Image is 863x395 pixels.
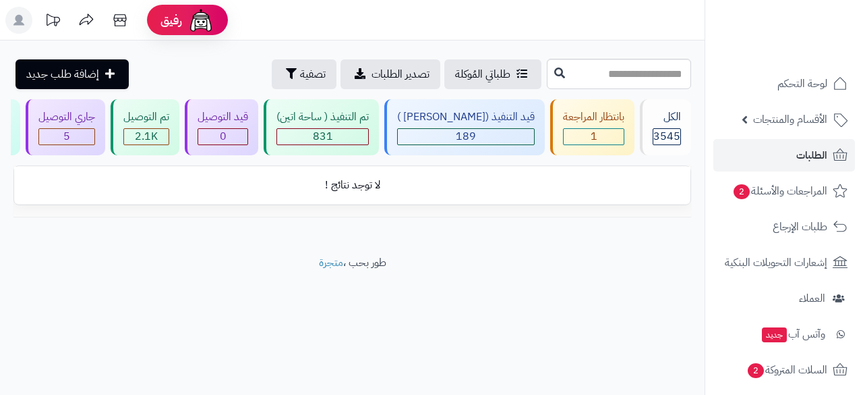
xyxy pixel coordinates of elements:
[135,128,158,144] span: 2.1K
[547,99,637,155] a: بانتظار المراجعة 1
[38,109,95,125] div: جاري التوصيل
[26,66,99,82] span: إضافة طلب جديد
[36,7,69,37] a: تحديثات المنصة
[63,128,70,144] span: 5
[456,128,476,144] span: 189
[160,12,182,28] span: رفيق
[444,59,541,89] a: طلباتي المُوكلة
[713,68,855,100] a: لوحة التحكم
[713,246,855,279] a: إشعارات التحويلات البنكية
[313,128,333,144] span: 831
[762,327,787,342] span: جديد
[713,139,855,172] a: الطلبات
[796,146,827,165] span: الطلبات
[563,109,624,125] div: بانتظار المراجعة
[371,66,429,82] span: تصدير الطلبات
[591,128,597,144] span: 1
[773,217,827,236] span: طلبات الإرجاع
[340,59,440,89] a: تصدير الطلبات
[198,129,247,144] div: 0
[39,129,94,144] div: 5
[220,128,227,144] span: 0
[725,253,827,272] span: إشعارات التحويلات البنكية
[799,289,825,308] span: العملاء
[276,109,369,125] div: تم التنفيذ ( ساحة اتين)
[713,318,855,350] a: وآتس آبجديد
[182,99,261,155] a: قيد التوصيل 0
[748,363,764,378] span: 2
[713,282,855,315] a: العملاء
[753,110,827,129] span: الأقسام والمنتجات
[14,167,690,204] td: لا توجد نتائج !
[564,129,624,144] div: 1
[732,182,827,201] span: المراجعات والأسئلة
[198,109,248,125] div: قيد التوصيل
[653,109,681,125] div: الكل
[23,99,108,155] a: جاري التوصيل 5
[261,99,382,155] a: تم التنفيذ ( ساحة اتين) 831
[713,354,855,386] a: السلات المتروكة2
[761,325,825,344] span: وآتس آب
[124,129,169,144] div: 2070
[300,66,326,82] span: تصفية
[398,129,534,144] div: 189
[713,175,855,207] a: المراجعات والأسئلة2
[187,7,214,34] img: ai-face.png
[277,129,368,144] div: 831
[637,99,694,155] a: الكل3545
[777,74,827,93] span: لوحة التحكم
[734,184,750,199] span: 2
[397,109,535,125] div: قيد التنفيذ ([PERSON_NAME] )
[653,128,680,144] span: 3545
[123,109,169,125] div: تم التوصيل
[319,255,343,271] a: متجرة
[455,66,510,82] span: طلباتي المُوكلة
[746,361,827,379] span: السلات المتروكة
[16,59,129,89] a: إضافة طلب جديد
[272,59,336,89] button: تصفية
[108,99,182,155] a: تم التوصيل 2.1K
[382,99,547,155] a: قيد التنفيذ ([PERSON_NAME] ) 189
[713,211,855,243] a: طلبات الإرجاع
